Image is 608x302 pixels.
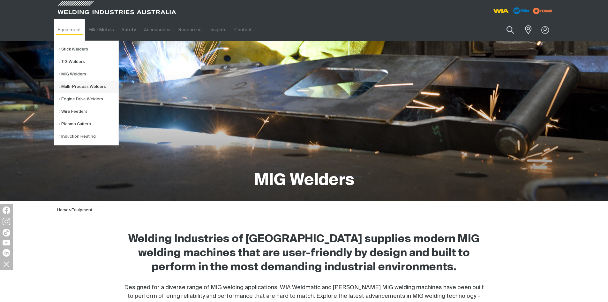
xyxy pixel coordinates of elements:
a: Engine Drive Welders [59,93,118,105]
img: hide socials [1,259,12,269]
a: Accessories [140,19,175,41]
a: Wire Feeders [59,105,118,118]
img: TikTok [3,229,10,236]
a: Equipment [71,208,92,212]
img: miller [531,6,554,16]
img: Facebook [3,206,10,214]
a: MIG Welders [59,68,118,81]
a: Home [57,208,69,212]
img: YouTube [3,240,10,245]
img: Instagram [3,218,10,225]
a: Plasma Cutters [59,118,118,130]
input: Product name or item number... [491,22,521,37]
h1: MIG Welders [254,170,354,191]
ul: Equipment Submenu [54,41,119,145]
button: Search products [499,22,521,37]
a: Stick Welders [59,43,118,56]
nav: Main [54,19,429,41]
a: Insights [206,19,230,41]
a: Safety [118,19,140,41]
a: Multi-Process Welders [59,81,118,93]
a: Resources [175,19,206,41]
img: LinkedIn [3,249,10,257]
a: Equipment [54,19,85,41]
span: > [69,208,71,212]
h2: Welding Industries of [GEOGRAPHIC_DATA] supplies modern MIG welding machines that are user-friend... [124,232,484,275]
a: Induction Heating [59,130,118,143]
a: TIG Welders [59,56,118,68]
a: Contact [230,19,256,41]
a: Filler Metals [85,19,118,41]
